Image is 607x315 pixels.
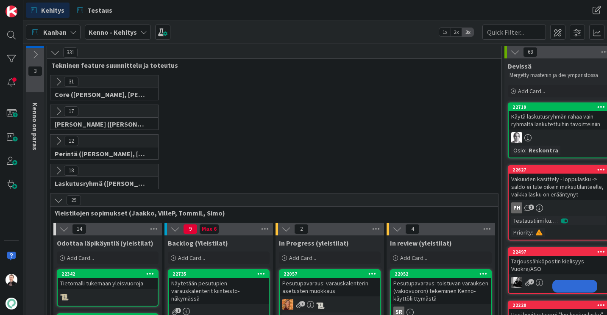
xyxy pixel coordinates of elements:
[67,254,94,262] span: Add Card...
[55,120,148,128] span: Halti (Sebastian, VilleH, Riikka, Antti, MikkoV, PetriH, PetriM)
[178,254,205,262] span: Add Card...
[526,146,560,155] div: Reskontra
[523,47,537,57] span: 68
[55,90,148,99] span: Core (Pasi, Jussi, JaakkoHä, Jyri, Leo, MikkoK, Väinö)
[557,216,559,225] span: :
[280,270,380,296] div: 22057Pesutupavaraus: varauskalenterin asetusten muokkaus
[169,278,269,304] div: Näytetään pesutupien varauskalenterit kiinteistö-näkymässä
[532,228,533,237] span: :
[64,106,78,116] span: 17
[72,224,86,234] span: 14
[451,28,462,36] span: 2x
[64,166,78,176] span: 18
[58,270,158,278] div: 22342
[61,271,158,277] div: 22342
[183,224,198,234] span: 9
[482,25,546,40] input: Quick Filter...
[529,279,534,285] span: 2
[508,62,532,70] span: Devissä
[28,66,42,76] span: 3
[284,271,380,277] div: 22057
[51,61,491,69] span: Tekninen feature suunnittelu ja toteutus
[57,239,153,247] span: Odottaa läpikäyntiä (yleistilat)
[405,224,420,234] span: 4
[300,301,305,307] span: 1
[511,146,525,155] div: Osio
[26,3,70,18] a: Kehitys
[282,299,293,310] img: TL
[175,308,181,313] span: 1
[89,28,137,36] b: Kenno - Kehitys
[202,227,217,231] div: Max 6
[6,274,17,286] img: VP
[280,299,380,310] div: TL
[511,228,532,237] div: Priority
[55,149,148,158] span: Perintä (Jaakko, PetriH, MikkoV, Pasi)
[525,146,526,155] span: :
[511,132,522,143] img: PH
[279,239,349,247] span: In Progress (yleistilat)
[280,270,380,278] div: 22057
[529,204,534,210] span: 3
[289,254,316,262] span: Add Card...
[169,270,269,278] div: 22735
[67,195,81,205] span: 29
[55,179,148,188] span: Laskutusryhmä (Antti, Harri, Keijo)
[518,87,545,95] span: Add Card...
[58,278,158,289] div: Tietomalli tukemaan yleisvuoroja
[72,3,117,18] a: Testaus
[63,47,78,58] span: 331
[511,202,522,213] div: PH
[511,277,522,288] img: KM
[64,77,78,87] span: 31
[55,209,487,217] span: Yleistilojen sopimukset (Jaakko, VilleP, TommiL, Simo)
[31,102,39,150] span: Kenno on paras
[391,270,491,304] div: 22052Pesutupavaraus: toistuvan varauksen (vakiovuoron) tekeminen Kenno-käyttöliittymästä
[294,224,309,234] span: 2
[390,239,452,247] span: In review (yleistilat)
[58,270,158,289] div: 22342Tietomalli tukemaan yleisvuoroja
[168,239,228,247] span: Backlog (Yleistilat)
[391,270,491,278] div: 22052
[169,270,269,304] div: 22735Näytetään pesutupien varauskalenterit kiinteistö-näkymässä
[462,28,473,36] span: 3x
[6,298,17,309] img: avatar
[280,278,380,296] div: Pesutupavaraus: varauskalenterin asetusten muokkaus
[57,269,159,307] a: 22342Tietomalli tukemaan yleisvuoroja
[43,27,67,37] span: Kanban
[87,5,112,15] span: Testaus
[395,271,491,277] div: 22052
[439,28,451,36] span: 1x
[41,5,64,15] span: Kehitys
[511,216,557,225] div: Testaustiimi kurkkaa
[400,254,427,262] span: Add Card...
[6,6,17,17] img: Visit kanbanzone.com
[391,278,491,304] div: Pesutupavaraus: toistuvan varauksen (vakiovuoron) tekeminen Kenno-käyttöliittymästä
[64,136,78,146] span: 12
[173,271,269,277] div: 22735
